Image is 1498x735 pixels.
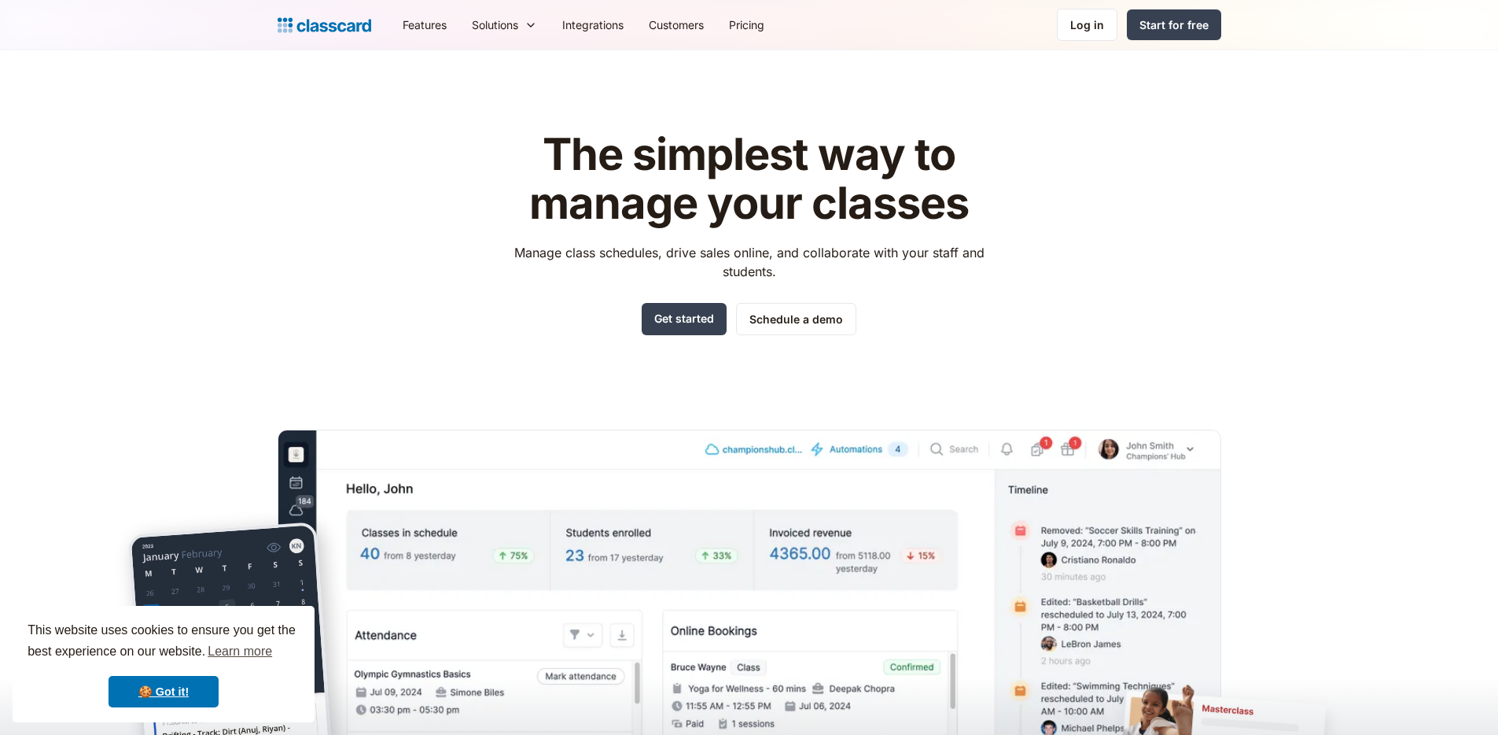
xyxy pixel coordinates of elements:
div: Solutions [472,17,518,33]
span: This website uses cookies to ensure you get the best experience on our website. [28,621,300,663]
a: Get started [642,303,727,335]
div: Log in [1070,17,1104,33]
a: Start for free [1127,9,1221,40]
a: Pricing [716,7,777,42]
h1: The simplest way to manage your classes [499,131,999,227]
a: Logo [278,14,371,36]
a: Features [390,7,459,42]
a: learn more about cookies [205,640,274,663]
div: cookieconsent [13,606,315,722]
a: Integrations [550,7,636,42]
a: Customers [636,7,716,42]
p: Manage class schedules, drive sales online, and collaborate with your staff and students. [499,243,999,281]
div: Solutions [459,7,550,42]
a: dismiss cookie message [109,676,219,707]
div: Start for free [1139,17,1209,33]
a: Log in [1057,9,1117,41]
a: Schedule a demo [736,303,856,335]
